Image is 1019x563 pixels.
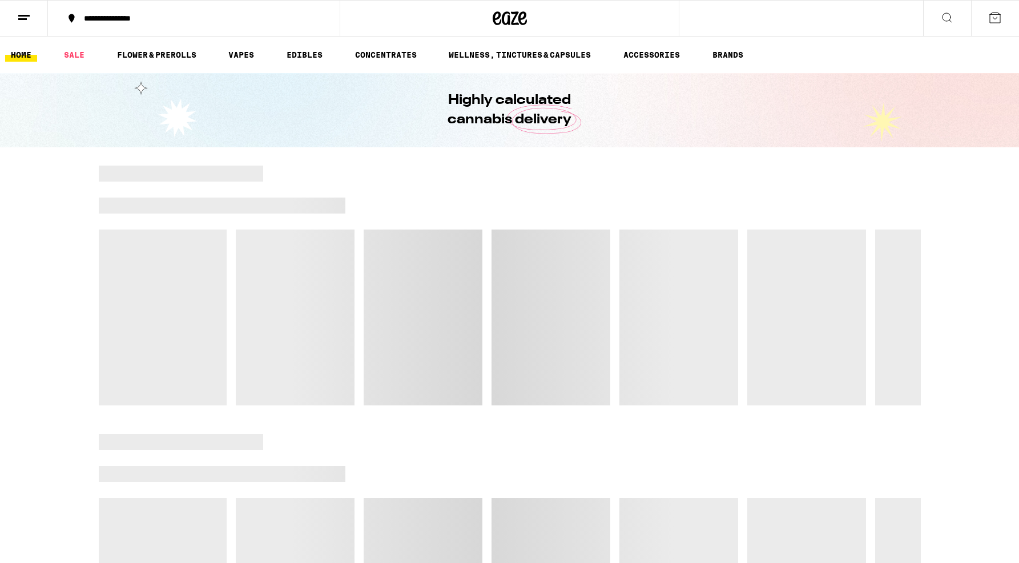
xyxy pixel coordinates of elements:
a: VAPES [223,48,260,62]
a: ACCESSORIES [618,48,686,62]
a: FLOWER & PREROLLS [111,48,202,62]
a: SALE [58,48,90,62]
a: HOME [5,48,37,62]
a: CONCENTRATES [349,48,422,62]
a: WELLNESS, TINCTURES & CAPSULES [443,48,597,62]
h1: Highly calculated cannabis delivery [416,91,604,130]
a: BRANDS [707,48,749,62]
a: EDIBLES [281,48,328,62]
